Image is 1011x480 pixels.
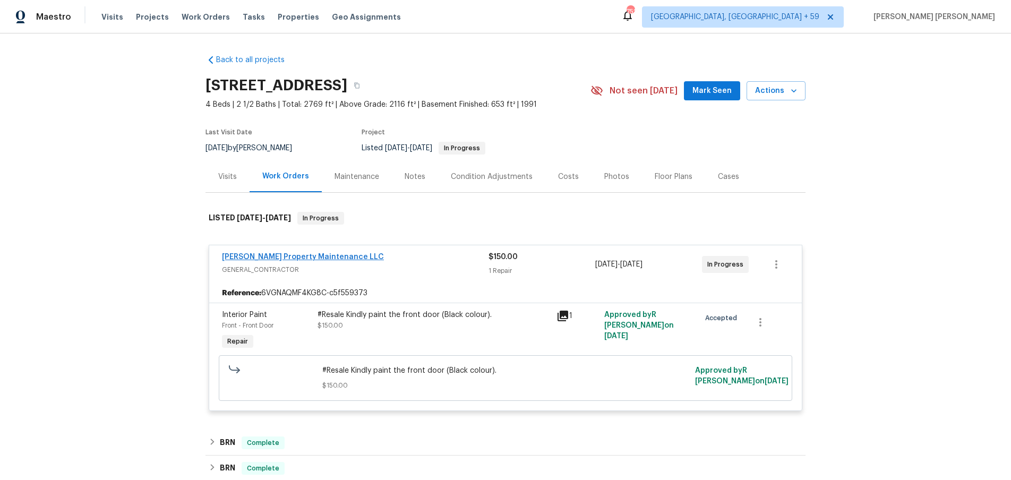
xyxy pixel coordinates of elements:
[655,172,692,182] div: Floor Plans
[385,144,432,152] span: -
[222,311,267,319] span: Interior Paint
[262,171,309,182] div: Work Orders
[620,261,642,268] span: [DATE]
[243,438,284,448] span: Complete
[101,12,123,22] span: Visits
[36,12,71,22] span: Maestro
[220,462,235,475] h6: BRN
[265,214,291,221] span: [DATE]
[604,311,674,340] span: Approved by R [PERSON_NAME] on
[440,145,484,151] span: In Progress
[692,84,732,98] span: Mark Seen
[556,310,598,322] div: 1
[335,172,379,182] div: Maintenance
[385,144,407,152] span: [DATE]
[205,99,590,110] span: 4 Beds | 2 1/2 Baths | Total: 2769 ft² | Above Grade: 2116 ft² | Basement Finished: 653 ft² | 1991
[322,365,689,376] span: #Resale Kindly paint the front door (Black colour).
[627,6,634,17] div: 752
[237,214,291,221] span: -
[278,12,319,22] span: Properties
[222,253,384,261] a: [PERSON_NAME] Property Maintenance LLC
[489,253,518,261] span: $150.00
[347,76,366,95] button: Copy Address
[684,81,740,101] button: Mark Seen
[410,144,432,152] span: [DATE]
[695,367,789,385] span: Approved by R [PERSON_NAME] on
[595,261,618,268] span: [DATE]
[332,12,401,22] span: Geo Assignments
[362,129,385,135] span: Project
[558,172,579,182] div: Costs
[718,172,739,182] div: Cases
[182,12,230,22] span: Work Orders
[705,313,741,323] span: Accepted
[362,144,485,152] span: Listed
[237,214,262,221] span: [DATE]
[604,172,629,182] div: Photos
[220,436,235,449] h6: BRN
[205,144,228,152] span: [DATE]
[651,12,819,22] span: [GEOGRAPHIC_DATA], [GEOGRAPHIC_DATA] + 59
[755,84,797,98] span: Actions
[707,259,748,270] span: In Progress
[451,172,533,182] div: Condition Adjustments
[318,322,343,329] span: $150.00
[604,332,628,340] span: [DATE]
[243,13,265,21] span: Tasks
[223,336,252,347] span: Repair
[209,284,802,303] div: 6VGNAQMF4KG8C-c5f559373
[222,322,273,329] span: Front - Front Door
[869,12,995,22] span: [PERSON_NAME] [PERSON_NAME]
[205,201,806,235] div: LISTED [DATE]-[DATE]In Progress
[205,129,252,135] span: Last Visit Date
[610,85,678,96] span: Not seen [DATE]
[765,378,789,385] span: [DATE]
[222,264,489,275] span: GENERAL_CONTRACTOR
[298,213,343,224] span: In Progress
[747,81,806,101] button: Actions
[209,212,291,225] h6: LISTED
[595,259,642,270] span: -
[489,265,595,276] div: 1 Repair
[205,55,307,65] a: Back to all projects
[136,12,169,22] span: Projects
[222,288,261,298] b: Reference:
[318,310,550,320] div: #Resale Kindly paint the front door (Black colour).
[243,463,284,474] span: Complete
[218,172,237,182] div: Visits
[205,80,347,91] h2: [STREET_ADDRESS]
[322,380,689,391] span: $150.00
[205,430,806,456] div: BRN Complete
[205,142,305,155] div: by [PERSON_NAME]
[405,172,425,182] div: Notes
